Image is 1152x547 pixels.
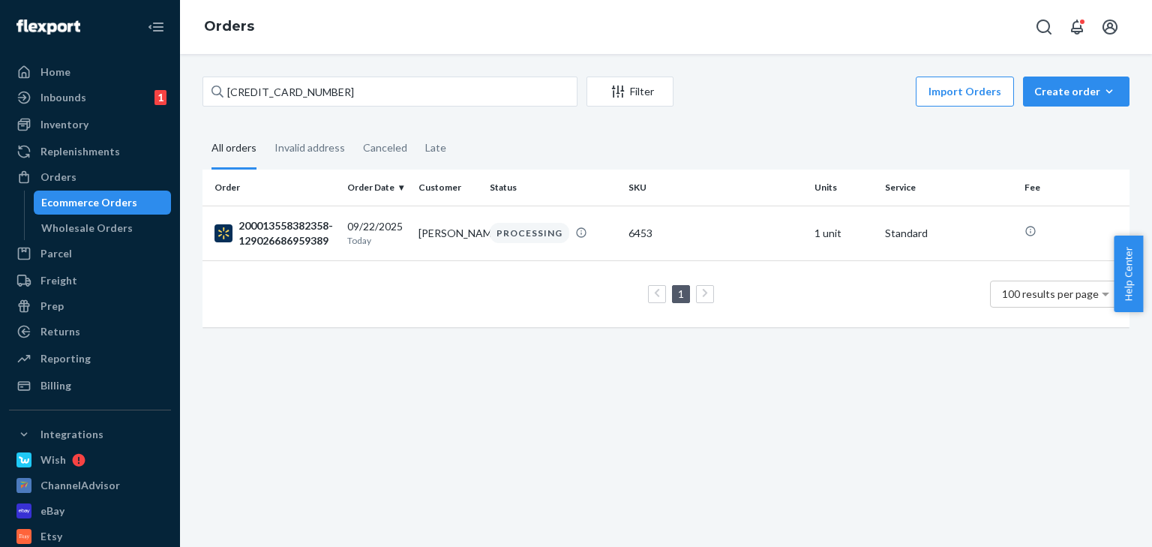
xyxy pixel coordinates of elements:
div: Returns [40,324,80,339]
button: Open Search Box [1029,12,1059,42]
div: 1 [154,90,166,105]
td: 1 unit [808,206,880,260]
div: Inventory [40,117,88,132]
div: Freight [40,273,77,288]
div: Prep [40,299,64,314]
a: Reporting [9,347,171,371]
div: Wish [40,452,66,467]
div: Inbounds [40,90,86,105]
button: Open notifications [1062,12,1092,42]
div: 200013558382358-129026686959389 [214,218,335,248]
a: eBay [9,499,171,523]
div: Create order [1034,84,1118,99]
a: Wholesale Orders [34,216,172,240]
button: Integrations [9,422,171,446]
div: Reporting [40,351,91,366]
div: Replenishments [40,144,120,159]
div: Home [40,65,70,80]
th: Order Date [341,170,412,206]
a: ChannelAdvisor [9,473,171,497]
div: Customer [418,181,478,194]
div: 09/22/2025 [347,219,406,247]
button: Create order [1023,77,1129,107]
div: Integrations [40,427,103,442]
span: 100 results per page [1002,287,1099,300]
div: All orders [211,128,256,170]
div: Wholesale Orders [41,221,133,236]
div: Filter [587,84,673,99]
button: Filter [586,77,673,107]
a: Home [9,60,171,84]
th: Order [202,170,341,206]
th: Status [484,170,622,206]
div: eBay [40,503,64,518]
a: Orders [9,165,171,189]
div: Ecommerce Orders [41,195,137,210]
a: Billing [9,374,171,398]
a: Inbounds1 [9,86,171,110]
th: Units [808,170,880,206]
a: Replenishments [9,140,171,164]
div: Late [425,128,446,167]
div: ChannelAdvisor [40,478,120,493]
a: Orders [204,18,254,35]
iframe: Opens a widget where you can chat to one of our agents [1057,502,1137,539]
div: Canceled [363,128,407,167]
a: Ecommerce Orders [34,191,172,215]
div: Etsy [40,529,62,544]
div: 6453 [628,226,802,241]
button: Import Orders [916,77,1014,107]
div: Orders [40,170,76,185]
div: Invalid address [274,128,345,167]
div: Billing [40,378,71,393]
a: Page 1 is your current page [675,287,687,300]
p: Today [347,234,406,247]
a: Freight [9,269,171,293]
a: Parcel [9,242,171,266]
th: SKU [622,170,808,206]
button: Open account menu [1095,12,1125,42]
td: [PERSON_NAME] [412,206,484,260]
th: Service [879,170,1018,206]
button: Close Navigation [141,12,171,42]
a: Prep [9,294,171,318]
img: Flexport logo [16,20,80,35]
button: Help Center [1114,236,1143,312]
div: Parcel [40,246,72,261]
th: Fee [1018,170,1129,206]
p: Standard [885,226,1012,241]
input: Search orders [202,77,577,107]
a: Wish [9,448,171,472]
div: PROCESSING [490,223,569,243]
a: Returns [9,320,171,344]
ol: breadcrumbs [192,5,266,49]
a: Inventory [9,113,171,137]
